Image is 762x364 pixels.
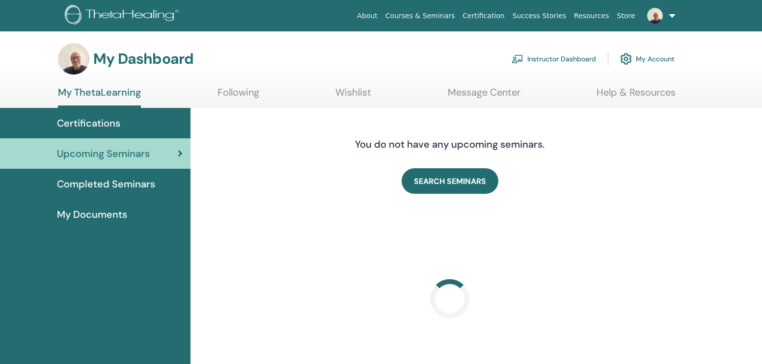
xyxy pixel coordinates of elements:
[620,48,675,70] a: My Account
[57,116,120,130] span: Certifications
[57,146,150,161] span: Upcoming Seminars
[448,86,520,105] a: Message Center
[57,177,155,191] span: Completed Seminars
[58,86,141,108] a: My ThetaLearning
[512,48,596,70] a: Instructor Dashboard
[57,207,127,222] span: My Documents
[620,51,632,67] img: cog.svg
[218,86,259,105] a: Following
[414,176,486,186] span: SEARCH SEMINARS
[509,7,570,25] a: Success Stories
[381,7,459,25] a: Courses & Seminars
[459,7,508,25] a: Certification
[93,50,193,68] h3: My Dashboard
[512,54,523,63] img: chalkboard-teacher.svg
[402,168,498,194] a: SEARCH SEMINARS
[295,138,604,150] h4: You do not have any upcoming seminars.
[597,86,676,105] a: Help & Resources
[58,43,89,75] img: default.jpg
[65,5,182,27] img: logo.png
[353,7,381,25] a: About
[647,8,663,24] img: default.jpg
[613,7,639,25] a: Store
[335,86,371,105] a: Wishlist
[570,7,613,25] a: Resources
